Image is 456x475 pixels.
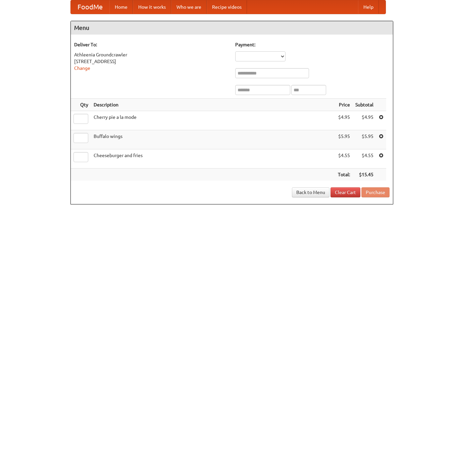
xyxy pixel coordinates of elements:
a: Who we are [171,0,207,14]
a: Home [109,0,133,14]
a: Clear Cart [331,187,360,197]
h5: Deliver To: [74,41,229,48]
td: Cherry pie a la mode [91,111,335,130]
td: $4.55 [335,149,353,169]
td: Buffalo wings [91,130,335,149]
button: Purchase [361,187,390,197]
th: Description [91,99,335,111]
h5: Payment: [235,41,390,48]
a: How it works [133,0,171,14]
th: Price [335,99,353,111]
td: $4.55 [353,149,376,169]
td: $5.95 [335,130,353,149]
a: Help [358,0,379,14]
th: Total: [335,169,353,181]
a: Recipe videos [207,0,247,14]
h4: Menu [71,21,393,35]
a: Back to Menu [292,187,330,197]
a: FoodMe [71,0,109,14]
td: $4.95 [353,111,376,130]
td: $5.95 [353,130,376,149]
div: [STREET_ADDRESS] [74,58,229,65]
th: Qty [71,99,91,111]
td: Cheeseburger and fries [91,149,335,169]
th: $15.45 [353,169,376,181]
td: $4.95 [335,111,353,130]
a: Change [74,65,90,71]
div: Athleenia Groundcrawler [74,51,229,58]
th: Subtotal [353,99,376,111]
